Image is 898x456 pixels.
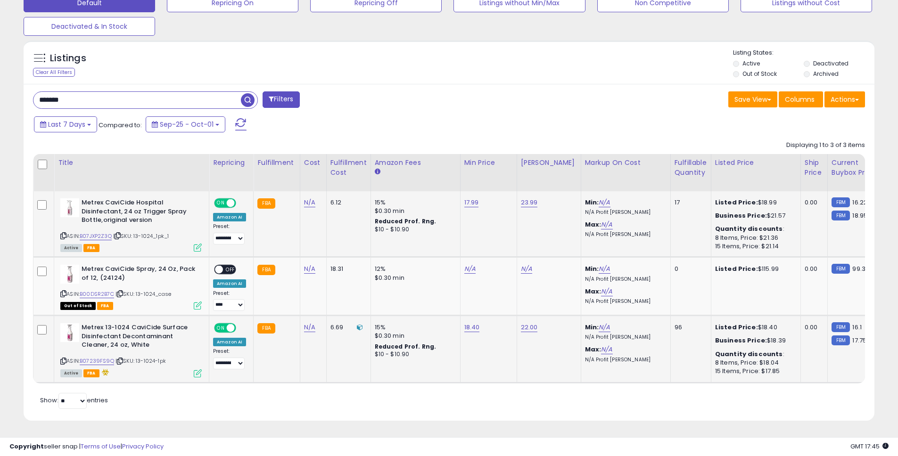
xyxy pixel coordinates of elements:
p: N/A Profit [PERSON_NAME] [585,357,663,363]
small: FBM [832,335,850,345]
div: $0.30 min [375,332,453,340]
div: $18.39 [715,336,793,345]
span: Show: entries [40,396,108,405]
strong: Copyright [9,442,44,451]
b: Listed Price: [715,264,758,273]
div: Fulfillment Cost [330,158,367,178]
b: Min: [585,323,599,332]
div: $21.57 [715,212,793,220]
b: Metrex CaviCide Spray, 24 Oz, Pack of 12, (24124) [82,265,196,285]
a: N/A [304,323,315,332]
img: 31DTWc7f9qL._SL40_.jpg [60,198,79,217]
label: Archived [813,70,839,78]
div: 96 [675,323,704,332]
b: Business Price: [715,211,767,220]
span: 17.75 [852,336,866,345]
a: Privacy Policy [122,442,164,451]
div: Amazon AI [213,338,246,346]
b: Quantity discounts [715,224,783,233]
div: 18.31 [330,265,363,273]
div: Clear All Filters [33,68,75,77]
div: Preset: [213,290,246,311]
div: $18.99 [715,198,793,207]
small: Amazon Fees. [375,168,380,176]
small: FBM [832,197,850,207]
div: 6.69 [330,323,363,332]
div: [PERSON_NAME] [521,158,577,168]
span: 2025-10-9 17:45 GMT [850,442,889,451]
span: | SKU: 13-1024_case [115,290,171,298]
p: N/A Profit [PERSON_NAME] [585,231,663,238]
div: 8 Items, Price: $18.04 [715,358,793,367]
span: | SKU: 13-1024-1pk [115,357,166,365]
div: 15% [375,323,453,332]
div: Preset: [213,348,246,369]
div: 17 [675,198,704,207]
div: ASIN: [60,323,202,376]
span: Last 7 Days [48,120,85,129]
small: FBA [257,323,275,334]
a: N/A [599,264,610,274]
b: Max: [585,345,601,354]
div: Min Price [464,158,513,168]
a: 18.40 [464,323,480,332]
b: Metrex CaviCide Hospital Disinfectant, 24 oz Trigger Spray Bottle,original version [82,198,196,227]
a: 17.99 [464,198,479,207]
label: Deactivated [813,59,849,67]
div: 0 [675,265,704,273]
div: 15 Items, Price: $21.14 [715,242,793,251]
b: Listed Price: [715,323,758,332]
b: Min: [585,264,599,273]
b: Max: [585,220,601,229]
div: ASIN: [60,265,202,309]
small: FBA [257,198,275,209]
a: N/A [304,198,315,207]
b: Reduced Prof. Rng. [375,342,437,350]
div: Fulfillable Quantity [675,158,707,178]
div: Amazon Fees [375,158,456,168]
div: $0.30 min [375,274,453,282]
p: N/A Profit [PERSON_NAME] [585,276,663,283]
button: Columns [779,91,823,107]
div: Title [58,158,205,168]
p: Listing States: [733,49,874,57]
span: Sep-25 - Oct-01 [160,120,214,129]
a: N/A [521,264,532,274]
a: B07239FS9Q [80,357,114,365]
small: FBM [832,322,850,332]
a: 22.00 [521,323,538,332]
div: 12% [375,265,453,273]
b: Metrex 13-1024 CaviCide Surface Disinfectant Decontaminant Cleaner, 24 oz, White [82,323,196,352]
span: OFF [235,199,250,207]
div: Listed Price [715,158,797,168]
span: FBA [83,369,99,377]
a: N/A [599,323,610,332]
div: 15% [375,198,453,207]
span: ON [215,199,227,207]
span: Columns [785,95,815,104]
i: hazardous material [99,369,109,375]
b: Listed Price: [715,198,758,207]
button: Sep-25 - Oct-01 [146,116,225,132]
a: 23.99 [521,198,538,207]
div: Amazon AI [213,279,246,288]
span: All listings currently available for purchase on Amazon [60,244,82,252]
a: N/A [601,345,612,354]
button: Actions [824,91,865,107]
b: Min: [585,198,599,207]
p: N/A Profit [PERSON_NAME] [585,334,663,341]
span: FBA [83,244,99,252]
b: Max: [585,287,601,296]
label: Out of Stock [742,70,777,78]
b: Quantity discounts [715,350,783,358]
p: N/A Profit [PERSON_NAME] [585,298,663,305]
div: 8 Items, Price: $21.36 [715,234,793,242]
b: Reduced Prof. Rng. [375,217,437,225]
div: Repricing [213,158,249,168]
div: seller snap | | [9,442,164,451]
img: 31dj-oOFsvL._SL40_.jpg [60,265,79,284]
span: All listings that are currently out of stock and unavailable for purchase on Amazon [60,302,96,310]
div: 6.12 [330,198,363,207]
a: N/A [464,264,476,274]
div: Cost [304,158,322,168]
